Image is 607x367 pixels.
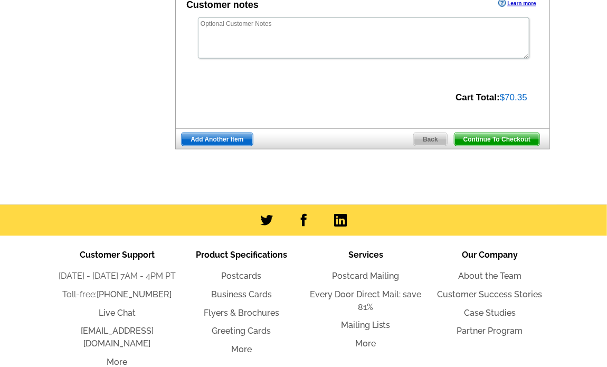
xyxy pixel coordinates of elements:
a: Every Door Direct Mail: save 81% [310,289,421,312]
span: Customer Support [80,250,155,260]
a: [EMAIL_ADDRESS][DOMAIN_NAME] [81,326,154,349]
a: Business Cards [211,289,272,299]
a: Back [413,133,448,146]
a: Postcard Mailing [332,271,399,281]
span: Services [348,250,383,260]
a: About the Team [458,271,521,281]
a: Live Chat [99,308,136,318]
a: Partner Program [457,326,523,336]
a: Flyers & Brochures [204,308,279,318]
a: Add Another Item [181,133,253,146]
span: Continue To Checkout [454,133,539,146]
a: More [355,339,376,349]
span: Back [414,133,447,146]
a: Case Studies [464,308,516,318]
a: [PHONE_NUMBER] [97,289,172,299]
li: [DATE] - [DATE] 7AM - 4PM PT [55,270,179,283]
a: Greeting Cards [212,326,271,336]
a: More [231,345,252,355]
a: Mailing Lists [341,321,391,331]
li: Toll-free: [55,288,179,301]
span: Product Specifications [196,250,287,260]
a: Postcards [221,271,261,281]
span: Our Company [462,250,518,260]
span: $70.35 [500,92,527,102]
strong: Cart Total: [456,92,500,102]
a: Customer Success Stories [438,289,543,299]
span: Add Another Item [182,133,252,146]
